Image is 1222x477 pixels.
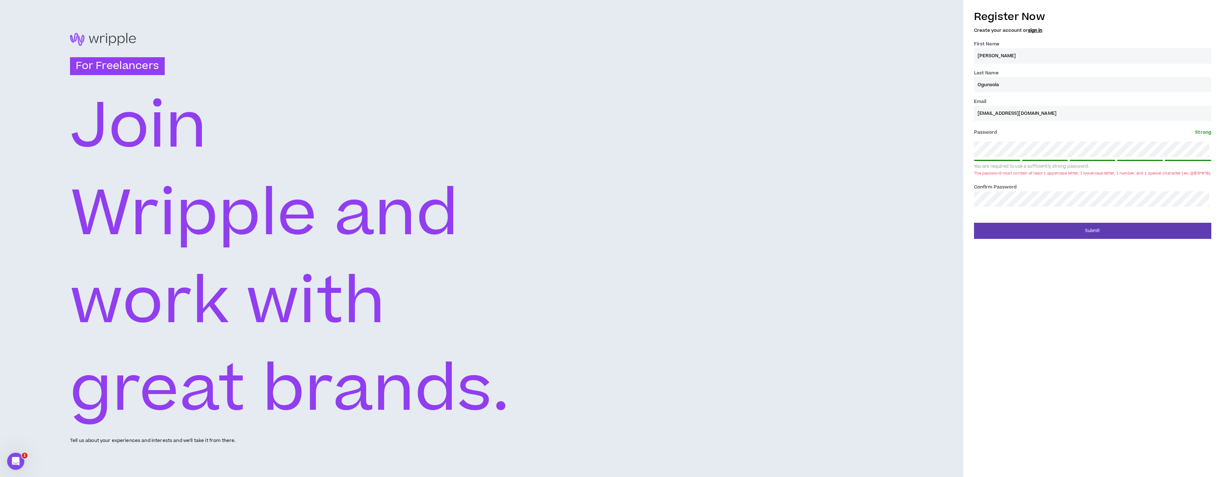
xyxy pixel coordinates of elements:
span: Password [974,129,997,136]
label: Confirm Password [974,181,1017,193]
div: You are required to use a sufficiently strong password. [974,164,1211,169]
span: 1 [22,453,28,458]
input: Last name [974,77,1211,92]
p: Tell us about your experiences and interests and we'll take it from there. [70,437,235,444]
label: Email [974,96,987,107]
label: Last Name [974,67,999,79]
span: Strong [1195,129,1211,136]
h5: Create your account or [974,28,1211,33]
text: great brands. [70,344,509,436]
a: sign in [1028,27,1042,34]
button: Submit [974,223,1211,239]
input: Enter Email [974,106,1211,121]
input: First name [974,48,1211,64]
h3: For Freelancers [70,57,165,75]
div: The password must contain at least 1 uppercase letter, 1 lowercase letter, 1 number, and 1 specia... [974,171,1211,176]
iframe: Intercom live chat [7,453,24,470]
text: Wripple and [70,169,459,260]
h3: Register Now [974,9,1211,24]
text: Join [70,81,207,173]
label: First Name [974,38,999,50]
text: work with [70,257,386,348]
